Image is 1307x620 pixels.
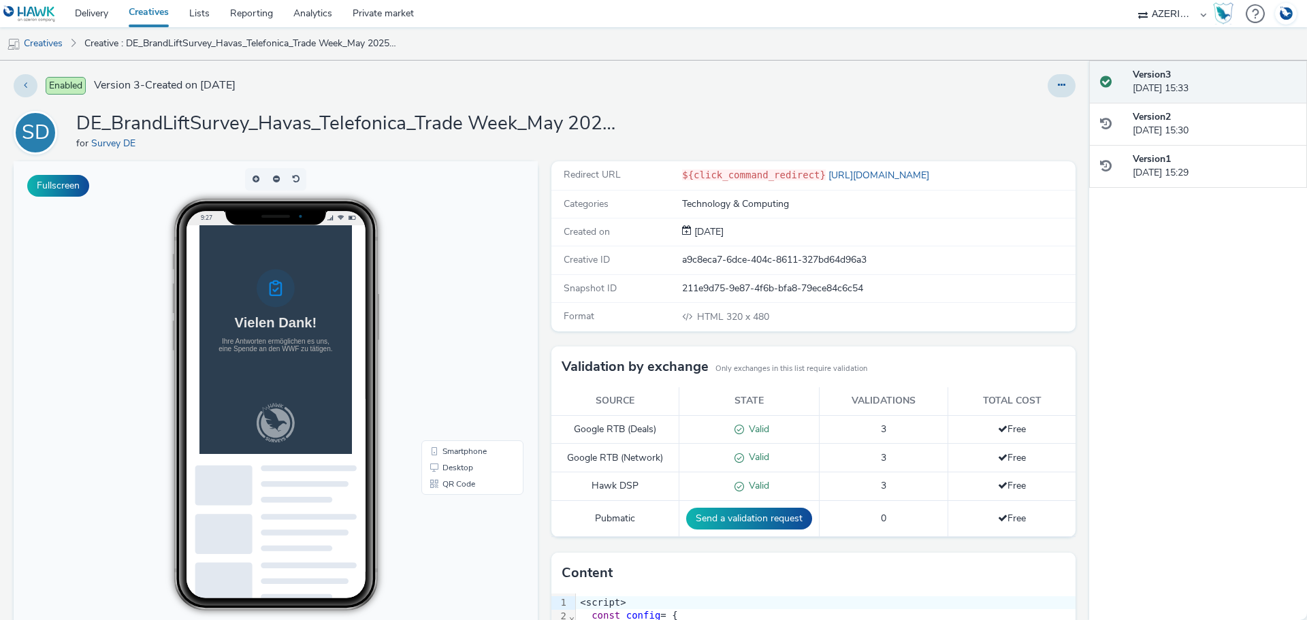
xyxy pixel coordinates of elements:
img: Hawk Academy [1213,3,1233,25]
span: Valid [744,423,769,436]
th: Total cost [948,387,1076,415]
img: mobile [7,37,20,51]
img: Account DE [1276,3,1296,25]
span: 320 x 480 [696,310,769,323]
button: Send a validation request [686,508,812,529]
span: HTML [697,310,726,323]
span: Free [998,451,1026,464]
td: Pubmatic [551,501,679,537]
span: 3 [881,479,886,492]
img: undefined Logo [3,5,56,22]
div: Technology & Computing [682,197,1074,211]
div: SD [22,114,50,152]
a: Survey DE [91,137,141,150]
span: Enabled [46,77,86,95]
div: [DATE] 15:29 [1133,152,1296,180]
div: [DATE] 15:30 [1133,110,1296,138]
div: <script> [576,596,1076,610]
span: QR Code [429,319,462,327]
h2: Vielen Dank! [50,128,167,150]
span: Categories [564,197,609,210]
h3: Ihre Antworten ermöglichen es uns, eine Spende an den WWF zu tätigen. [22,160,196,182]
strong: Version 2 [1133,110,1171,123]
small: Only exchanges in this list require validation [715,363,867,374]
span: Free [998,479,1026,492]
th: Validations [820,387,948,415]
a: SD [14,126,63,139]
button: Fullscreen [27,175,89,197]
span: Smartphone [429,286,473,294]
h1: DE_BrandLiftSurvey_Havas_Telefonica_Trade Week_May 2025_320x480_250508 [76,111,621,137]
h3: Validation by exchange [562,357,709,377]
span: Free [998,512,1026,525]
th: Source [551,387,679,415]
span: for [76,137,91,150]
div: 1 [551,596,568,610]
span: 0 [881,512,886,525]
span: Valid [744,479,769,492]
a: [URL][DOMAIN_NAME] [826,169,935,182]
span: Format [564,310,594,323]
h3: Content [562,563,613,583]
td: Google RTB (Network) [551,444,679,472]
strong: Version 1 [1133,152,1171,165]
span: [DATE] [692,225,724,238]
span: 3 [881,423,886,436]
span: 9:27 [187,52,199,60]
div: [DATE] 15:33 [1133,68,1296,96]
span: Valid [744,451,769,463]
span: Snapshot ID [564,282,617,295]
span: Version 3 - Created on [DATE] [94,78,236,93]
div: Creation 08 May 2025, 15:29 [692,225,724,239]
th: State [679,387,820,415]
td: Google RTB (Deals) [551,415,679,444]
code: ${click_command_redirect} [682,169,826,180]
li: Smartphone [410,282,507,298]
strong: Version 3 [1133,68,1171,81]
li: Desktop [410,298,507,314]
div: a9c8eca7-6dce-404c-8611-327bd64d96a3 [682,253,1074,267]
li: QR Code [410,314,507,331]
img: hawk surveys logo [82,254,136,310]
span: Created on [564,225,610,238]
span: Free [998,423,1026,436]
a: Hawk Academy [1213,3,1239,25]
td: Hawk DSP [551,472,679,501]
span: Redirect URL [564,168,621,181]
span: 3 [881,451,886,464]
a: Creative : DE_BrandLiftSurvey_Havas_Telefonica_Trade Week_May 2025_320x480_250508 [78,27,404,60]
div: 211e9d75-9e87-4f6b-bfa8-79ece84c6c54 [682,282,1074,295]
span: Creative ID [564,253,610,266]
span: Desktop [429,302,459,310]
